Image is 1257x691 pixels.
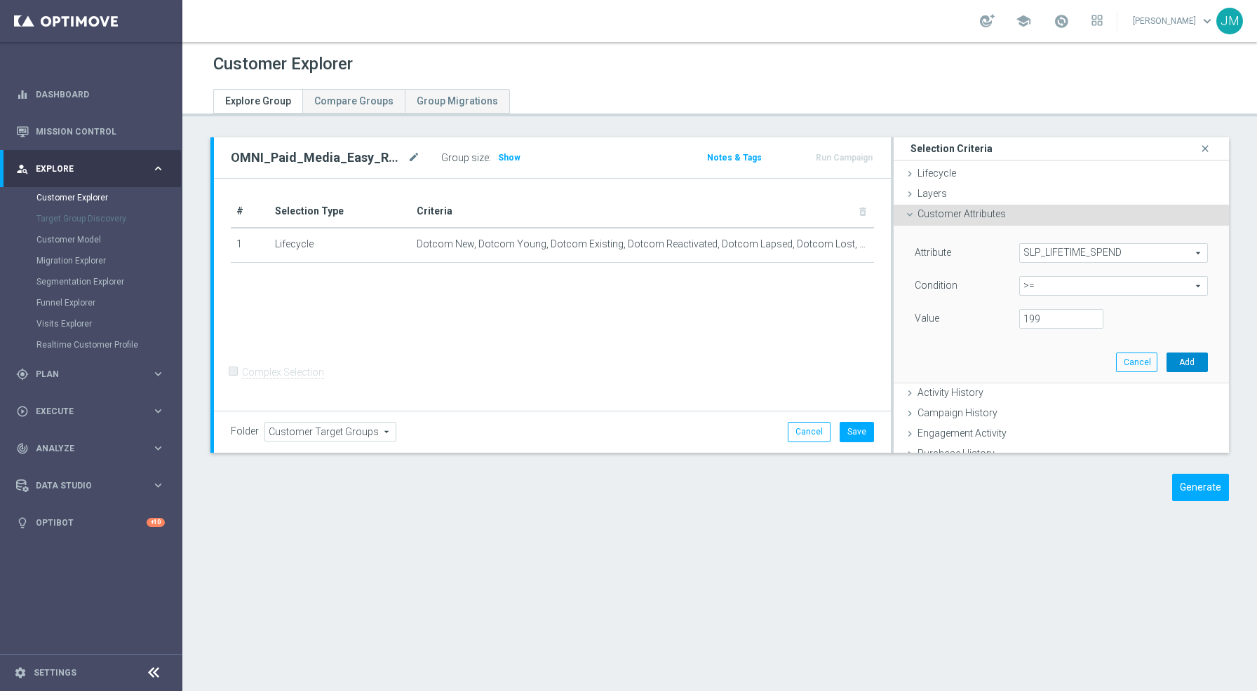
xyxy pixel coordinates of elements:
[36,229,181,250] div: Customer Model
[16,516,29,529] i: lightbulb
[152,442,165,455] i: keyboard_arrow_right
[36,334,181,355] div: Realtime Customer Profile
[36,250,181,271] div: Migration Explorer
[16,405,29,418] i: play_circle_outline
[36,297,146,308] a: Funnel Explorer
[917,448,995,459] span: Purchase History
[915,247,951,258] lable: Attribute
[16,504,165,541] div: Optibot
[16,113,165,150] div: Mission Control
[36,255,146,266] a: Migration Explorer
[231,149,405,166] h2: OMNI_Paid_Media_Easy_Rewards_Members
[16,163,152,175] div: Explore
[16,163,29,175] i: person_search
[15,480,166,491] button: Data Studio keyboard_arrow_right
[917,427,1007,439] span: Engagement Activity
[915,312,939,324] label: Value
[1216,8,1243,34] div: JM
[213,89,510,114] ul: Tabs
[269,228,411,263] td: Lifecycle
[36,76,165,113] a: Dashboard
[213,54,353,74] h1: Customer Explorer
[498,153,520,163] span: Show
[441,152,489,164] label: Group size
[36,208,181,229] div: Target Group Discovery
[489,152,491,164] label: :
[917,407,997,418] span: Campaign History
[36,481,152,490] span: Data Studio
[1116,353,1157,372] button: Cancel
[16,479,152,492] div: Data Studio
[910,142,993,155] h3: Selection Criteria
[36,313,181,334] div: Visits Explorer
[152,404,165,418] i: keyboard_arrow_right
[917,208,1006,219] span: Customer Attributes
[1131,11,1216,32] a: [PERSON_NAME]keyboard_arrow_down
[36,271,181,292] div: Segmentation Explorer
[36,504,147,541] a: Optibot
[152,162,165,175] i: keyboard_arrow_right
[417,95,498,107] span: Group Migrations
[788,422,831,442] button: Cancel
[36,192,146,203] a: Customer Explorer
[231,196,269,228] th: #
[15,163,166,175] button: person_search Explore keyboard_arrow_right
[16,368,29,381] i: gps_fixed
[417,205,452,217] span: Criteria
[242,366,324,379] label: Complex Selection
[225,95,291,107] span: Explore Group
[36,444,152,453] span: Analyze
[34,669,76,677] a: Settings
[1172,474,1229,501] button: Generate
[408,149,420,166] i: mode_edit
[14,666,27,679] i: settings
[314,95,394,107] span: Compare Groups
[706,150,763,165] button: Notes & Tags
[269,196,411,228] th: Selection Type
[16,88,29,101] i: equalizer
[915,280,957,291] lable: Condition
[36,187,181,208] div: Customer Explorer
[15,89,166,100] button: equalizer Dashboard
[36,165,152,173] span: Explore
[917,387,983,398] span: Activity History
[15,517,166,528] button: lightbulb Optibot +10
[417,238,868,250] span: Dotcom New, Dotcom Young, Dotcom Existing, Dotcom Reactivated, Dotcom Lapsed, Dotcom Lost, Retail...
[231,425,259,437] label: Folder
[1016,13,1031,29] span: school
[840,422,874,442] button: Save
[36,407,152,416] span: Execute
[36,292,181,313] div: Funnel Explorer
[16,405,152,418] div: Execute
[16,76,165,113] div: Dashboard
[231,228,269,263] td: 1
[1199,13,1215,29] span: keyboard_arrow_down
[15,443,166,454] button: track_changes Analyze keyboard_arrow_right
[36,113,165,150] a: Mission Control
[152,367,165,381] i: keyboard_arrow_right
[16,368,152,381] div: Plan
[917,167,956,179] span: Lifecycle
[16,442,29,455] i: track_changes
[1167,353,1208,372] button: Add
[16,442,152,455] div: Analyze
[36,318,146,329] a: Visits Explorer
[15,126,166,137] button: Mission Control
[36,276,146,287] a: Segmentation Explorer
[917,188,947,199] span: Layers
[15,369,166,380] button: gps_fixed Plan keyboard_arrow_right
[147,518,165,527] div: +10
[152,479,165,492] i: keyboard_arrow_right
[1198,139,1212,158] i: close
[36,339,146,350] a: Realtime Customer Profile
[36,370,152,378] span: Plan
[15,406,166,417] button: play_circle_outline Execute keyboard_arrow_right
